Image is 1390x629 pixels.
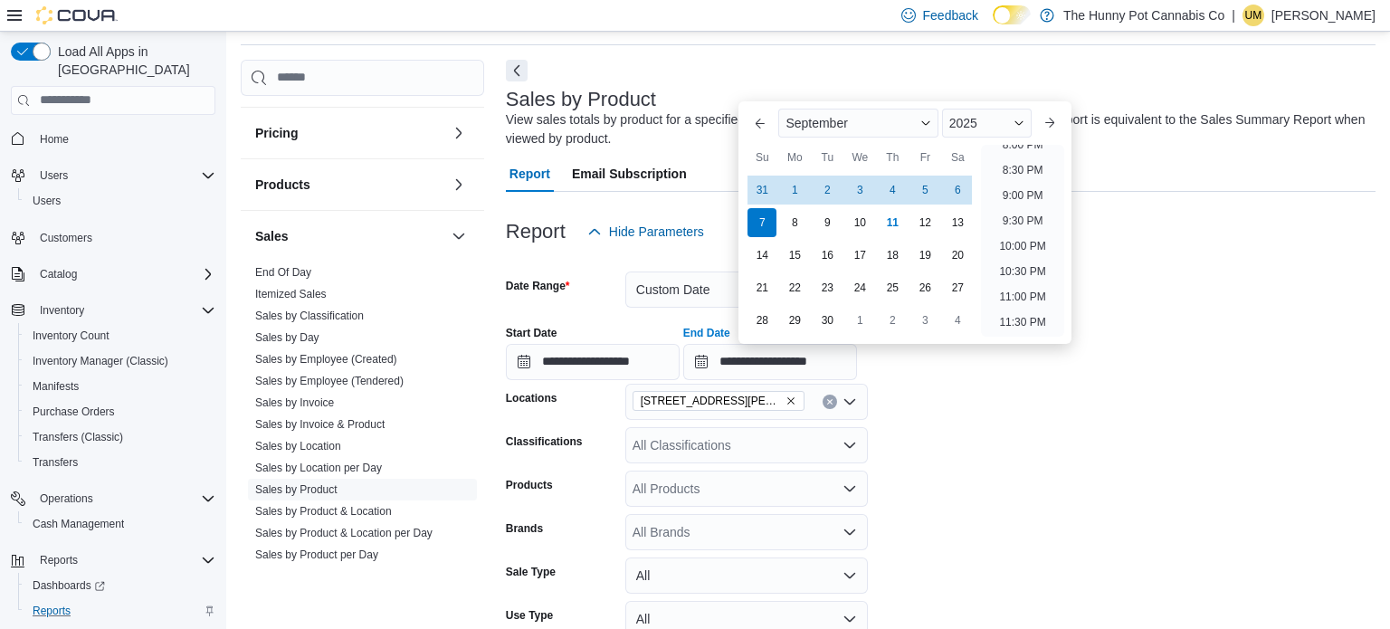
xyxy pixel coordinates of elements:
div: day-3 [910,306,939,335]
button: Open list of options [843,395,857,409]
div: day-11 [878,208,907,237]
div: Th [878,143,907,172]
div: day-9 [813,208,842,237]
button: Previous Month [746,109,775,138]
a: Sales by Location [255,440,341,453]
div: View sales totals by product for a specified date range. Details include tax types per product. T... [506,110,1366,148]
span: 2025 [949,116,977,130]
span: Catalog [33,263,215,285]
button: Pricing [448,122,470,144]
a: End Of Day [255,266,311,279]
div: Su [747,143,776,172]
button: Catalog [33,263,84,285]
div: day-18 [878,241,907,270]
div: day-5 [910,176,939,205]
div: day-10 [845,208,874,237]
span: Customers [40,231,92,245]
span: Sales by Location per Day [255,461,382,475]
button: Sales [255,227,444,245]
div: day-24 [845,273,874,302]
div: Sa [943,143,972,172]
div: day-31 [747,176,776,205]
div: day-6 [943,176,972,205]
span: Inventory Manager (Classic) [33,354,168,368]
a: Users [25,190,68,212]
a: Sales by Classification [255,310,364,322]
button: Pricing [255,124,444,142]
label: Date Range [506,279,570,293]
button: Hide Parameters [580,214,711,250]
div: day-30 [813,306,842,335]
span: Inventory Count [25,325,215,347]
h3: Sales [255,227,289,245]
li: 9:00 PM [995,185,1051,206]
a: Manifests [25,376,86,397]
label: End Date [683,326,730,340]
p: The Hunny Pot Cannabis Co [1063,5,1224,26]
a: Transfers [25,452,85,473]
div: day-3 [845,176,874,205]
div: day-26 [910,273,939,302]
div: day-2 [878,306,907,335]
label: Classifications [506,434,583,449]
span: Sales by Employee (Tendered) [255,374,404,388]
a: Sales by Day [255,331,319,344]
div: Mo [780,143,809,172]
button: Open list of options [843,481,857,496]
li: 8:30 PM [995,159,1051,181]
span: Itemized Sales [255,287,327,301]
button: Cash Management [18,511,223,537]
div: day-21 [747,273,776,302]
div: day-8 [780,208,809,237]
span: 3476 Glen Erin Dr [633,391,804,411]
div: day-1 [845,306,874,335]
span: Transfers (Classic) [33,430,123,444]
div: day-7 [747,208,776,237]
a: Purchase Orders [25,401,122,423]
span: Reports [25,600,215,622]
span: Transfers (Classic) [25,426,215,448]
div: Tu [813,143,842,172]
li: 9:30 PM [995,210,1051,232]
span: Reports [40,553,78,567]
span: Inventory Count [33,329,109,343]
span: Dashboards [33,578,105,593]
span: Cash Management [33,517,124,531]
div: day-14 [747,241,776,270]
span: Sales by Invoice [255,396,334,410]
div: day-25 [878,273,907,302]
div: Button. Open the month selector. September is currently selected. [778,109,938,138]
div: day-15 [780,241,809,270]
span: Transfers [25,452,215,473]
label: Brands [506,521,543,536]
a: Itemized Sales [255,288,327,300]
div: day-28 [747,306,776,335]
a: Sales by Invoice [255,396,334,409]
a: Dashboards [25,575,112,596]
li: 11:30 PM [992,311,1052,333]
span: Home [40,132,69,147]
span: Inventory Manager (Classic) [25,350,215,372]
span: Reports [33,604,71,618]
span: Feedback [923,6,978,24]
span: Email Subscription [572,156,687,192]
span: UM [1245,5,1262,26]
input: Press the down key to enter a popover containing a calendar. Press the escape key to close the po... [683,344,857,380]
button: Reports [33,549,85,571]
li: 8:00 PM [995,134,1051,156]
ul: Time [981,145,1063,337]
span: Operations [33,488,215,510]
a: Sales by Invoice & Product [255,418,385,431]
div: day-17 [845,241,874,270]
span: Sales by Invoice & Product [255,417,385,432]
button: Users [4,163,223,188]
button: Open list of options [843,525,857,539]
button: Transfers (Classic) [18,424,223,450]
span: Dark Mode [993,24,994,25]
li: 11:00 PM [992,286,1052,308]
div: Sales [241,262,484,573]
li: 10:30 PM [992,261,1052,282]
a: Sales by Product & Location [255,505,392,518]
h3: Report [506,221,566,243]
a: Sales by Product [255,483,338,496]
